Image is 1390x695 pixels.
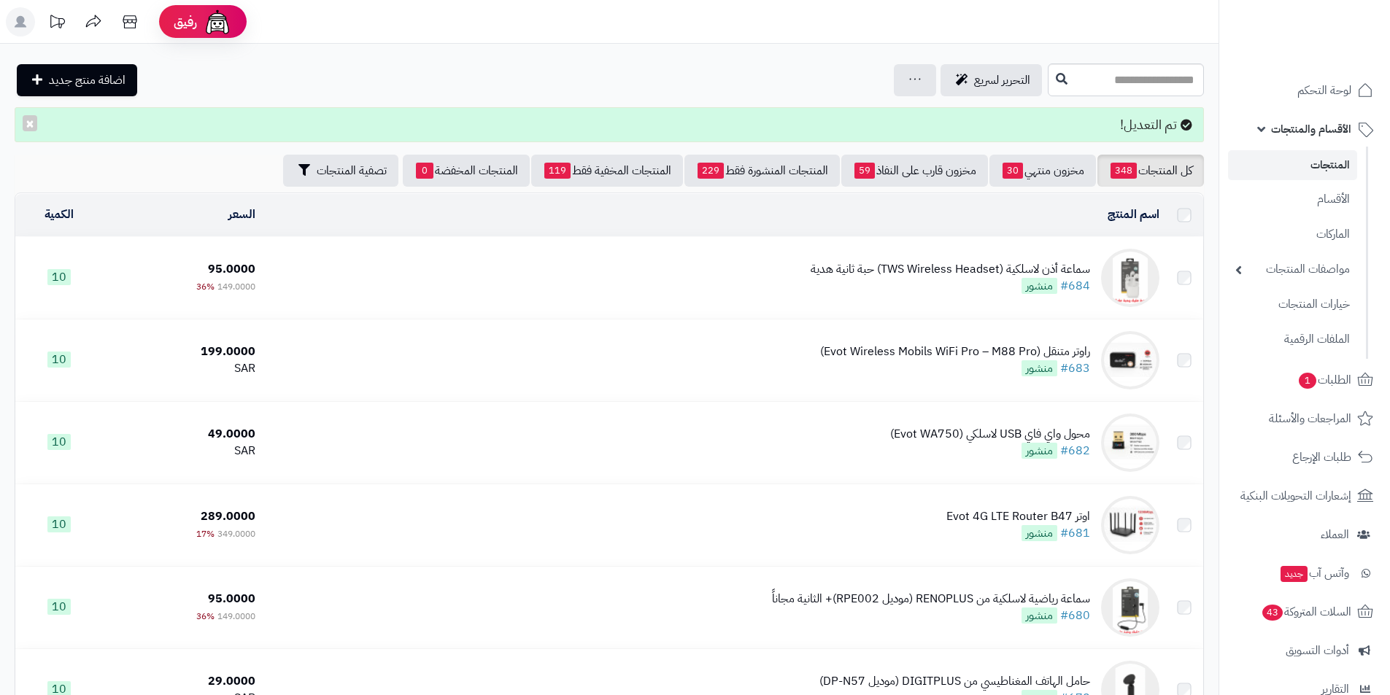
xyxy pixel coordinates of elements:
a: اضافة منتج جديد [17,64,137,96]
a: المنتجات المنشورة فقط229 [684,155,840,187]
span: رفيق [174,13,197,31]
span: منشور [1022,607,1057,624]
span: 289.0000 [201,508,255,525]
span: وآتس آب [1279,563,1349,583]
span: 229 [698,163,724,179]
span: منشور [1022,443,1057,459]
div: محول واي فاي USB لاسلكي (Evot WA750) [890,426,1090,443]
span: 149.0000 [217,610,255,623]
img: سماعة أذن لاسلكية (TWS Wireless Headset) حبة ثانية هدية [1101,249,1159,307]
span: 348 [1111,163,1137,179]
img: اوتر Evot 4G LTE Router B47 [1101,496,1159,554]
div: سماعة رياضية لاسلكية من RENOPLUS (موديل RPE002)+ الثانية مجاناً [772,591,1090,607]
span: طلبات الإرجاع [1292,447,1351,467]
div: تم التعديل! [15,107,1204,142]
span: اضافة منتج جديد [49,71,126,89]
span: 119 [544,163,571,179]
span: 17% [196,527,215,540]
a: طلبات الإرجاع [1228,440,1381,475]
span: 95.0000 [208,590,255,607]
span: 10 [47,434,71,450]
span: أدوات التسويق [1286,640,1349,661]
div: حامل الهاتف المغناطيسي من DIGITPLUS (موديل DP-N57) [819,673,1090,690]
span: التحرير لسريع [974,71,1030,89]
span: إشعارات التحويلات البنكية [1240,486,1351,506]
div: راوتر متنقل (Evot Wireless Mobils WiFi Pro – M88 Pro) [820,343,1090,360]
span: لوحة التحكم [1297,80,1351,101]
span: الأقسام والمنتجات [1271,119,1351,139]
span: منشور [1022,278,1057,294]
span: 59 [854,163,875,179]
a: المنتجات المخفضة0 [403,155,530,187]
img: logo-2.png [1291,41,1376,71]
a: السعر [228,206,255,223]
div: 49.0000 [109,426,255,443]
div: اوتر Evot 4G LTE Router B47 [946,508,1090,525]
a: #680 [1060,607,1090,624]
div: سماعة أذن لاسلكية (TWS Wireless Headset) حبة ثانية هدية [811,261,1090,278]
a: مخزون منتهي30 [989,155,1096,187]
div: 29.0000 [109,673,255,690]
a: إشعارات التحويلات البنكية [1228,478,1381,513]
span: 349.0000 [217,527,255,540]
a: المراجعات والأسئلة [1228,401,1381,436]
span: 0 [416,163,433,179]
a: مواصفات المنتجات [1228,254,1357,285]
a: الطلبات1 [1228,362,1381,397]
span: الطلبات [1297,370,1351,390]
span: السلات المتروكة [1261,602,1351,622]
span: جديد [1281,566,1308,582]
img: سماعة رياضية لاسلكية من RENOPLUS (موديل RPE002)+ الثانية مجاناً [1101,578,1159,637]
span: 30 [1003,163,1023,179]
span: 10 [47,269,71,285]
a: الكمية [45,206,74,223]
a: كل المنتجات348 [1097,155,1204,187]
a: الملفات الرقمية [1228,324,1357,355]
img: راوتر متنقل (Evot Wireless Mobils WiFi Pro – M88 Pro) [1101,331,1159,389]
span: 10 [47,516,71,532]
span: 10 [47,352,71,368]
span: 36% [196,610,215,623]
span: 36% [196,280,215,293]
a: #682 [1060,442,1090,459]
a: وآتس آبجديد [1228,556,1381,591]
span: 149.0000 [217,280,255,293]
a: #681 [1060,524,1090,542]
a: الماركات [1228,219,1357,250]
a: المنتجات المخفية فقط119 [531,155,683,187]
span: 43 [1262,605,1283,621]
div: SAR [109,443,255,459]
span: تصفية المنتجات [317,162,387,179]
a: التحرير لسريع [941,64,1042,96]
span: منشور [1022,360,1057,376]
span: 95.0000 [208,260,255,278]
span: المراجعات والأسئلة [1269,408,1351,429]
a: أدوات التسويق [1228,633,1381,668]
a: #684 [1060,277,1090,295]
span: العملاء [1321,524,1349,545]
div: 199.0000 [109,343,255,360]
button: × [23,115,37,131]
img: ai-face.png [203,7,232,36]
button: تصفية المنتجات [283,155,398,187]
a: السلات المتروكة43 [1228,594,1381,629]
div: SAR [109,360,255,377]
a: مخزون قارب على النفاذ59 [841,155,988,187]
a: العملاء [1228,517,1381,552]
a: تحديثات المنصة [39,7,75,40]
a: لوحة التحكم [1228,73,1381,108]
a: #683 [1060,360,1090,377]
span: 1 [1299,373,1316,389]
a: خيارات المنتجات [1228,289,1357,320]
a: اسم المنتج [1108,206,1159,223]
span: منشور [1022,525,1057,541]
a: المنتجات [1228,150,1357,180]
span: 10 [47,599,71,615]
img: محول واي فاي USB لاسلكي (Evot WA750) [1101,413,1159,472]
a: الأقسام [1228,184,1357,215]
